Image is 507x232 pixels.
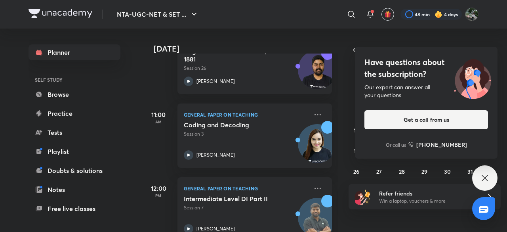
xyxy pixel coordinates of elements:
abbr: October 29, 2025 [421,168,427,175]
div: Our expert can answer all your questions [364,83,488,99]
a: Doubts & solutions [29,163,120,178]
button: October 29, 2025 [418,165,431,178]
button: October 5, 2025 [350,103,363,116]
abbr: October 12, 2025 [354,127,359,134]
span: [DATE] [412,45,438,56]
button: October 12, 2025 [350,124,363,136]
a: Tests [29,125,120,140]
h5: 11:00 [143,110,174,119]
abbr: October 19, 2025 [354,147,359,155]
img: streak [435,10,442,18]
a: Notes [29,182,120,197]
button: October 26, 2025 [350,165,363,178]
p: Session 26 [184,65,308,72]
button: October 31, 2025 [464,165,477,178]
button: avatar [381,8,394,21]
p: Or call us [386,141,406,148]
p: AM [143,119,174,124]
a: Planner [29,44,120,60]
h5: Intermediate Level DI Part II [184,195,282,203]
h4: Have questions about the subscription? [364,56,488,80]
abbr: October 26, 2025 [353,168,359,175]
a: [PHONE_NUMBER] [408,140,467,149]
p: General Paper on Teaching [184,110,308,119]
a: Practice [29,105,120,121]
a: Free live classes [29,201,120,217]
h5: 12:00 [143,184,174,193]
button: October 19, 2025 [350,144,363,157]
a: Company Logo [29,9,92,20]
h5: Negotiable Instruments Act, 1881 [184,47,282,63]
p: Session 7 [184,204,308,211]
img: Aditi Kathuria [465,8,478,21]
p: [PERSON_NAME] [196,78,235,85]
img: Avatar [298,128,336,167]
p: [PERSON_NAME] [196,151,235,159]
h6: SELF STUDY [29,73,120,86]
button: NTA-UGC-NET & SET ... [112,6,204,22]
img: Avatar [298,55,336,93]
p: Win a laptop, vouchers & more [379,197,477,205]
abbr: October 28, 2025 [399,168,405,175]
button: Get a call from us [364,110,488,129]
a: Browse [29,86,120,102]
abbr: October 31, 2025 [467,168,473,175]
abbr: October 30, 2025 [444,168,451,175]
img: Company Logo [29,9,92,18]
p: PM [143,193,174,198]
p: Session 3 [184,130,308,138]
button: [DATE] [360,44,490,56]
h6: [PHONE_NUMBER] [416,140,467,149]
h6: Refer friends [379,189,477,197]
button: October 30, 2025 [441,165,454,178]
p: General Paper on Teaching [184,184,308,193]
abbr: October 27, 2025 [376,168,382,175]
h5: Coding and Decoding [184,121,282,129]
button: October 27, 2025 [373,165,385,178]
img: avatar [384,11,391,18]
button: October 28, 2025 [396,165,408,178]
img: ttu_illustration_new.svg [448,56,497,99]
img: referral [355,189,371,205]
a: Playlist [29,144,120,159]
h4: [DATE] [154,44,340,54]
